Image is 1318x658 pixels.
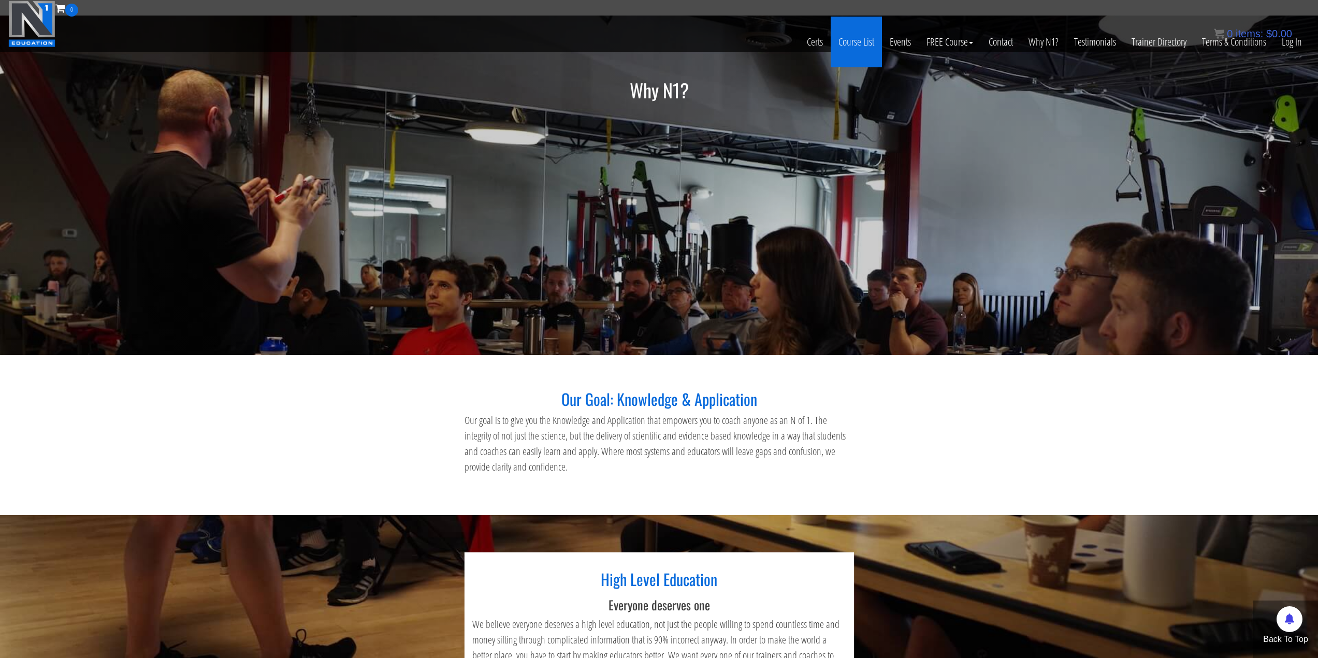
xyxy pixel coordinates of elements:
[1124,17,1194,67] a: Trainer Directory
[1266,28,1272,39] span: $
[1253,633,1318,646] p: Back To Top
[1021,17,1066,67] a: Why N1?
[1274,17,1310,67] a: Log In
[55,1,78,15] a: 0
[919,17,981,67] a: FREE Course
[831,17,882,67] a: Course List
[1266,28,1292,39] bdi: 0.00
[1236,28,1263,39] span: items:
[799,17,831,67] a: Certs
[981,17,1021,67] a: Contact
[8,1,55,47] img: n1-education
[882,17,919,67] a: Events
[472,571,846,588] h2: High Level Education
[1227,28,1233,39] span: 0
[1066,17,1124,67] a: Testimonials
[465,390,854,407] h2: Our Goal: Knowledge & Application
[65,4,78,17] span: 0
[465,413,854,475] p: Our goal is to give you the Knowledge and Application that empowers you to coach anyone as an N o...
[1214,28,1292,39] a: 0 items: $0.00
[472,598,846,611] h3: Everyone deserves one
[1194,17,1274,67] a: Terms & Conditions
[1214,28,1224,39] img: icon11.png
